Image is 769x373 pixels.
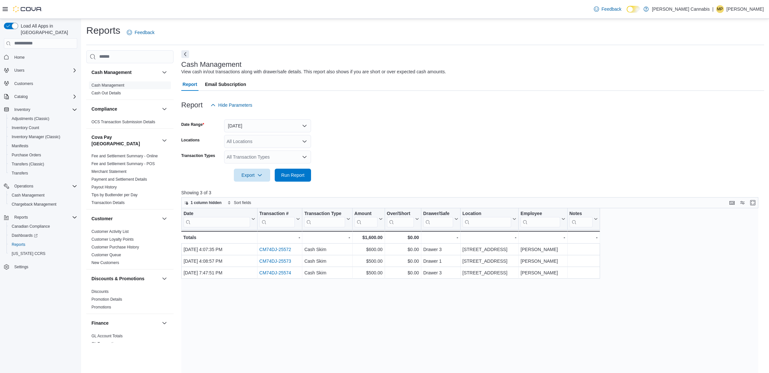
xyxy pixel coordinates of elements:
button: Home [1,53,80,62]
h3: Compliance [91,106,117,112]
a: Fee and Settlement Summary - Online [91,154,158,158]
span: Feedback [135,29,154,36]
span: Customer Purchase History [91,245,139,250]
div: [STREET_ADDRESS] [463,257,516,265]
h3: Report [181,101,203,109]
button: Location [463,211,516,227]
a: Promotion Details [91,297,122,302]
span: Tips by Budtender per Day [91,192,138,198]
span: Home [12,53,77,61]
span: Adjustments (Classic) [12,116,49,121]
a: Manifests [9,142,31,150]
button: Customer [161,215,168,223]
div: Transaction # URL [259,211,295,227]
button: Compliance [91,106,159,112]
button: [DATE] [224,119,311,132]
span: Settings [12,263,77,271]
div: Over/Short [387,211,414,217]
button: Finance [161,319,168,327]
label: Date Range [181,122,204,127]
button: Discounts & Promotions [91,275,159,282]
button: Canadian Compliance [6,222,80,231]
button: Date [184,211,255,227]
p: Showing 3 of 3 [181,189,764,196]
a: GL Transactions [91,342,120,346]
div: Transaction # [259,211,295,217]
a: Reports [9,241,28,248]
button: Cash Management [6,191,80,200]
button: Customer [91,215,159,222]
div: [DATE] 4:08:57 PM [184,257,255,265]
div: - [463,234,516,241]
button: Transaction Type [304,211,350,227]
span: Inventory Count [9,124,77,132]
span: Payment and Settlement Details [91,177,147,182]
span: Catalog [14,94,28,99]
button: Open list of options [302,154,307,160]
span: Inventory Manager (Classic) [9,133,77,141]
span: Transfers (Classic) [12,162,44,167]
div: [DATE] 4:07:35 PM [184,246,255,253]
span: Manifests [12,143,28,149]
span: Users [14,68,24,73]
span: Customer Queue [91,252,121,258]
button: Cova Pay [GEOGRAPHIC_DATA] [161,137,168,144]
button: Sort fields [225,199,254,207]
span: Customers [12,79,77,88]
span: Email Subscription [205,78,246,91]
span: Feedback [602,6,621,12]
a: Dashboards [9,232,40,239]
span: Catalog [12,93,77,101]
div: Notes [569,211,592,217]
button: Inventory Manager (Classic) [6,132,80,141]
span: Dashboards [12,233,38,238]
a: Payout History [91,185,117,189]
span: Operations [14,184,33,189]
a: Customers [12,80,36,88]
a: Customer Purchase History [91,245,139,249]
p: | [712,5,714,13]
div: Customer [86,228,174,269]
span: Customers [14,81,33,86]
a: Transfers (Classic) [9,160,47,168]
div: Drawer/Safe [423,211,453,217]
span: Cash Management [9,191,77,199]
div: Cash Skim [304,269,350,277]
a: CM74DJ-25574 [259,270,291,275]
div: - [423,234,458,241]
span: Transfers [9,169,77,177]
button: Cash Management [161,68,168,76]
a: Cash Out Details [91,91,121,95]
div: $0.00 [387,234,419,241]
a: Cash Management [9,191,47,199]
span: Cash Management [91,83,124,88]
span: Settings [14,264,28,270]
a: Merchant Statement [91,169,126,174]
button: [US_STATE] CCRS [6,249,80,258]
div: $0.00 [387,257,419,265]
span: Manifests [9,142,77,150]
input: Dark Mode [627,6,640,13]
button: Over/Short [387,211,419,227]
div: Drawer/Safe [423,211,453,227]
span: Home [14,55,25,60]
h3: Finance [91,320,109,326]
span: Payout History [91,185,117,190]
a: Inventory Count [9,124,42,132]
span: OCS Transaction Submission Details [91,119,155,125]
button: Inventory [12,106,33,114]
div: Drawer 3 [423,246,458,253]
button: Manifests [6,141,80,150]
a: Customer Queue [91,253,121,257]
button: Transfers [6,169,80,178]
img: Cova [13,6,42,12]
button: Hide Parameters [208,99,255,112]
span: Purchase Orders [9,151,77,159]
span: Inventory [14,107,30,112]
a: Inventory Manager (Classic) [9,133,63,141]
span: Washington CCRS [9,250,77,258]
button: Settings [1,262,80,271]
a: OCS Transaction Submission Details [91,120,155,124]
